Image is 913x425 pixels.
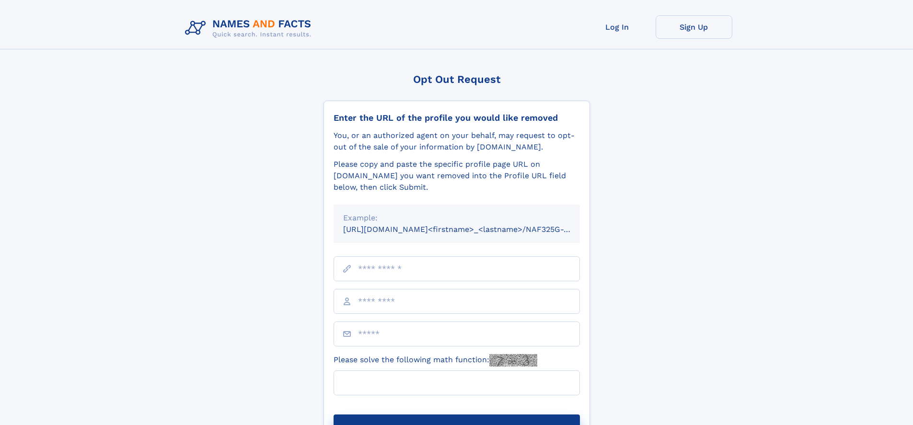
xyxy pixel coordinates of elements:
[334,159,580,193] div: Please copy and paste the specific profile page URL on [DOMAIN_NAME] you want removed into the Pr...
[579,15,656,39] a: Log In
[656,15,732,39] a: Sign Up
[343,225,598,234] small: [URL][DOMAIN_NAME]<firstname>_<lastname>/NAF325G-xxxxxxxx
[343,212,570,224] div: Example:
[334,354,537,367] label: Please solve the following math function:
[334,113,580,123] div: Enter the URL of the profile you would like removed
[334,130,580,153] div: You, or an authorized agent on your behalf, may request to opt-out of the sale of your informatio...
[324,73,590,85] div: Opt Out Request
[181,15,319,41] img: Logo Names and Facts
